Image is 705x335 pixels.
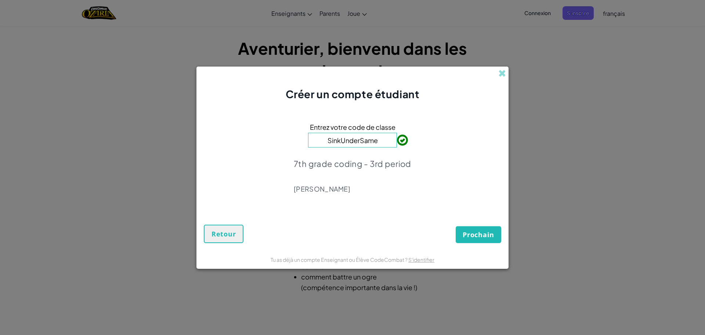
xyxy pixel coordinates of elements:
p: [PERSON_NAME] [294,185,411,193]
span: Entrez votre code de classe [310,122,395,132]
span: Retour [211,229,236,238]
a: S'identifier [408,256,434,263]
p: 7th grade coding - 3rd period [294,158,411,169]
span: Créer un compte étudiant [286,88,419,100]
span: Prochain [463,230,494,239]
button: Retour [204,225,243,243]
button: Prochain [456,226,501,243]
span: Tu as déjà un compte Enseignant ou Élève CodeCombat ? [271,256,408,263]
